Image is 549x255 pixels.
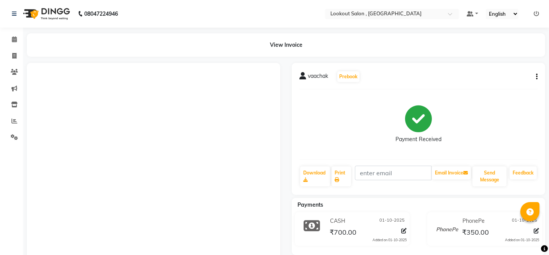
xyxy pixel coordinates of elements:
div: Payment Received [395,135,441,143]
span: CASH [330,217,345,225]
span: 01-10-2025 [512,217,537,225]
div: View Invoice [27,33,545,57]
span: 01-10-2025 [379,217,405,225]
span: Payments [297,201,323,208]
a: Feedback [510,166,537,179]
span: ₹350.00 [462,228,489,239]
b: 08047224946 [84,3,118,25]
span: PhonePe [462,217,485,225]
iframe: chat widget [517,224,541,247]
a: Print [332,166,351,186]
span: vaachak [308,72,328,83]
div: Added on 01-10-2025 [505,237,539,243]
button: Send Message [472,166,507,186]
img: logo [20,3,72,25]
button: Email Invoice [432,166,471,179]
input: enter email [355,166,431,180]
div: Added on 01-10-2025 [373,237,407,243]
button: Prebook [337,71,359,82]
span: ₹700.00 [330,228,356,239]
a: Download [300,166,330,186]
